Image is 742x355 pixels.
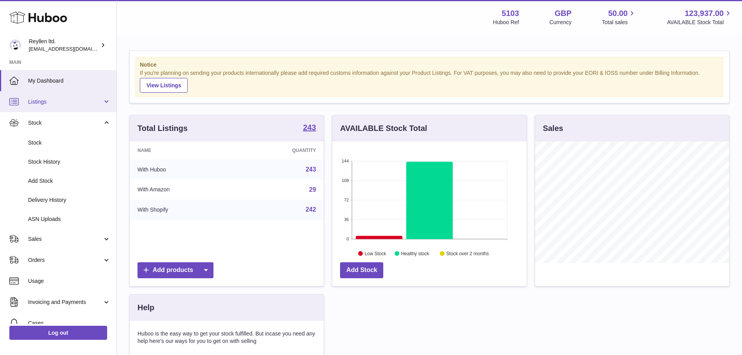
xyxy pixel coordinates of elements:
[28,139,111,147] span: Stock
[29,46,115,52] span: [EMAIL_ADDRESS][DOMAIN_NAME]
[309,186,316,193] a: 29
[342,159,349,163] text: 144
[306,206,316,213] a: 242
[28,77,111,85] span: My Dashboard
[493,19,519,26] div: Huboo Ref
[28,158,111,166] span: Stock History
[140,61,719,69] strong: Notice
[236,141,324,159] th: Quantity
[28,277,111,285] span: Usage
[340,262,383,278] a: Add Stock
[28,98,102,106] span: Listings
[28,320,111,327] span: Cases
[137,330,316,345] p: Huboo is the easy way to get your stock fulfilled. But incase you need any help here's our ways f...
[303,124,316,131] strong: 243
[608,8,627,19] span: 50.00
[130,159,236,180] td: With Huboo
[543,123,563,134] h3: Sales
[303,124,316,133] a: 243
[28,298,102,306] span: Invoicing and Payments
[130,180,236,200] td: With Amazon
[28,119,102,127] span: Stock
[344,198,349,202] text: 72
[555,8,571,19] strong: GBP
[344,217,349,222] text: 36
[550,19,572,26] div: Currency
[342,178,349,183] text: 108
[340,123,427,134] h3: AVAILABLE Stock Total
[9,39,21,51] img: internalAdmin-5103@internal.huboo.com
[602,8,636,26] a: 50.00 Total sales
[667,8,733,26] a: 123,937.00 AVAILABLE Stock Total
[446,251,489,256] text: Stock over 2 months
[28,177,111,185] span: Add Stock
[28,215,111,223] span: ASN Uploads
[401,251,430,256] text: Healthy stock
[29,38,99,53] div: Reyllen ltd.
[365,251,386,256] text: Low Stock
[130,200,236,220] td: With Shopify
[137,302,154,313] h3: Help
[140,69,719,93] div: If you're planning on sending your products internationally please add required customs informati...
[602,19,636,26] span: Total sales
[667,19,733,26] span: AVAILABLE Stock Total
[306,166,316,173] a: 243
[28,196,111,204] span: Delivery History
[502,8,519,19] strong: 5103
[347,237,349,241] text: 0
[137,262,213,278] a: Add products
[130,141,236,159] th: Name
[137,123,188,134] h3: Total Listings
[140,78,188,93] a: View Listings
[28,256,102,264] span: Orders
[28,235,102,243] span: Sales
[685,8,724,19] span: 123,937.00
[9,326,107,340] a: Log out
